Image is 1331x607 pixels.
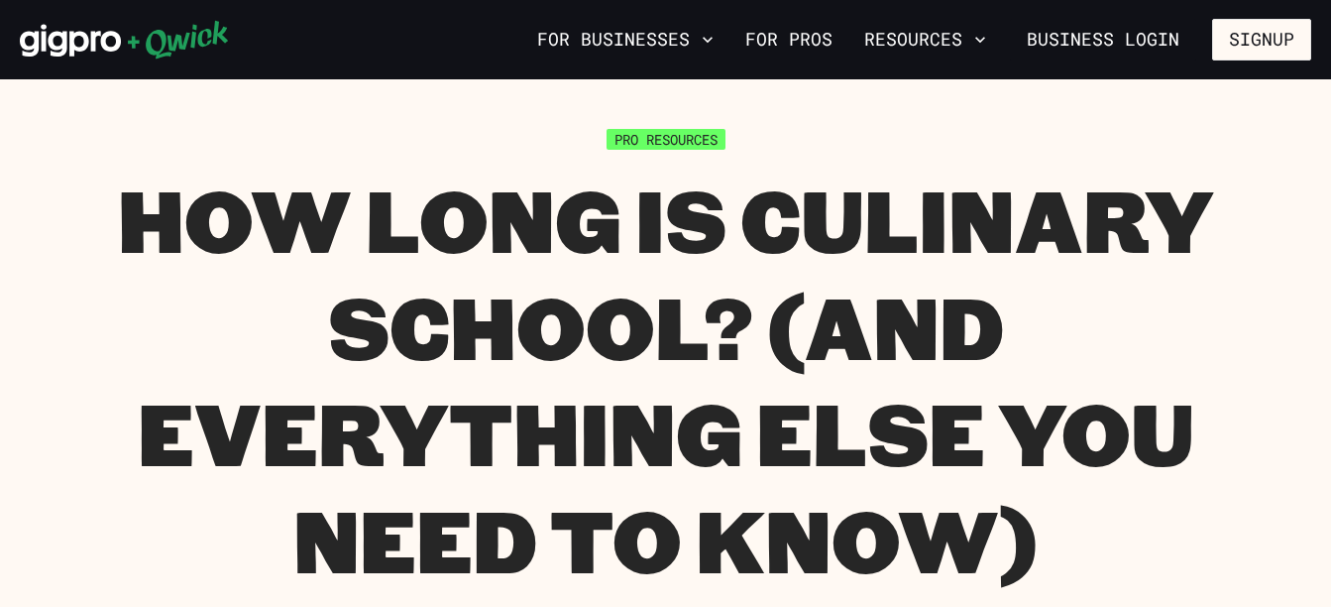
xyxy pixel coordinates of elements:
[20,166,1311,592] h1: How Long Is Culinary School? (And Everything Else You Need to Know)
[737,23,840,57] a: For Pros
[1212,19,1311,61] button: Signup
[529,23,721,57] button: For Businesses
[1010,19,1196,61] a: Business Login
[856,23,994,57] button: Resources
[607,129,725,150] span: Pro Resources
